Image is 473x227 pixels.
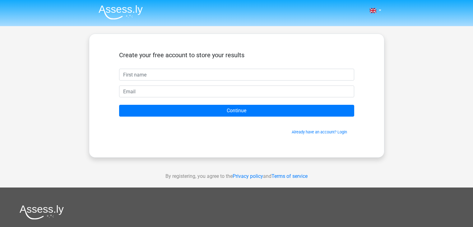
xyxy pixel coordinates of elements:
[119,51,354,59] h5: Create your free account to store your results
[292,130,347,134] a: Already have an account? Login
[119,105,354,117] input: Continue
[20,205,64,220] img: Assessly logo
[119,69,354,81] input: First name
[119,86,354,97] input: Email
[233,173,263,179] a: Privacy policy
[271,173,308,179] a: Terms of service
[99,5,143,20] img: Assessly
